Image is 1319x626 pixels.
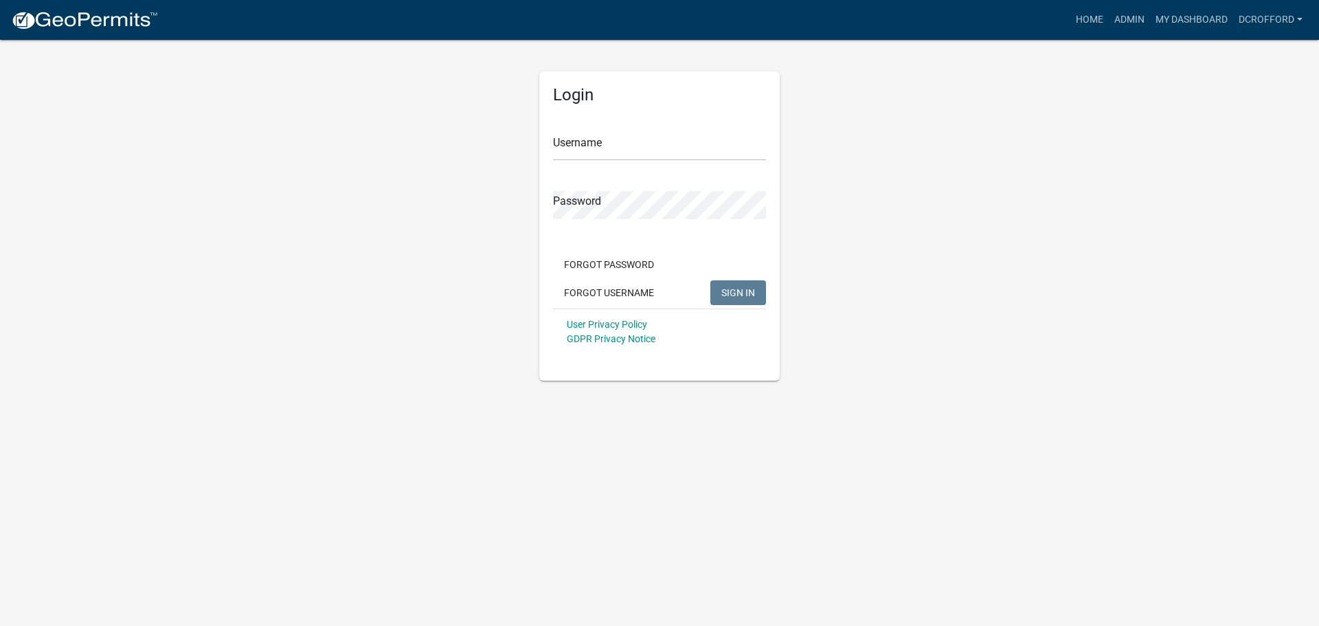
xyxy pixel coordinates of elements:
[1109,7,1150,33] a: Admin
[1233,7,1308,33] a: dcrofford
[1150,7,1233,33] a: My Dashboard
[553,85,766,105] h5: Login
[553,280,665,305] button: Forgot Username
[721,287,755,298] span: SIGN IN
[553,252,665,277] button: Forgot Password
[1070,7,1109,33] a: Home
[567,319,647,330] a: User Privacy Policy
[567,333,655,344] a: GDPR Privacy Notice
[710,280,766,305] button: SIGN IN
